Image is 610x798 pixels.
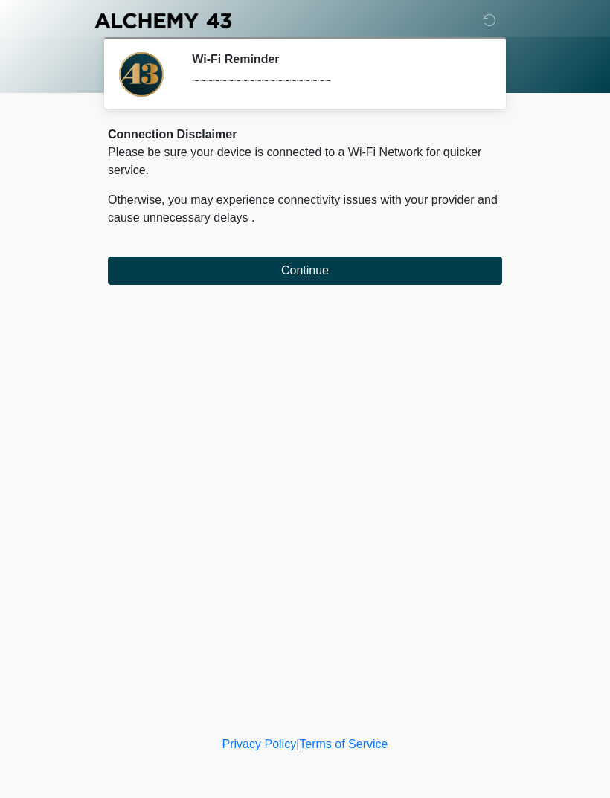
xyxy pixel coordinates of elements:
div: ~~~~~~~~~~~~~~~~~~~~ [192,72,480,90]
p: Otherwise, you may experience connectivity issues with your provider and cause unnecessary delays . [108,191,502,227]
a: Privacy Policy [222,738,297,750]
h2: Wi-Fi Reminder [192,52,480,66]
p: Please be sure your device is connected to a Wi-Fi Network for quicker service. [108,144,502,179]
img: Agent Avatar [119,52,164,97]
a: | [296,738,299,750]
img: Alchemy 43 Logo [93,11,233,30]
a: Terms of Service [299,738,388,750]
button: Continue [108,257,502,285]
div: Connection Disclaimer [108,126,502,144]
